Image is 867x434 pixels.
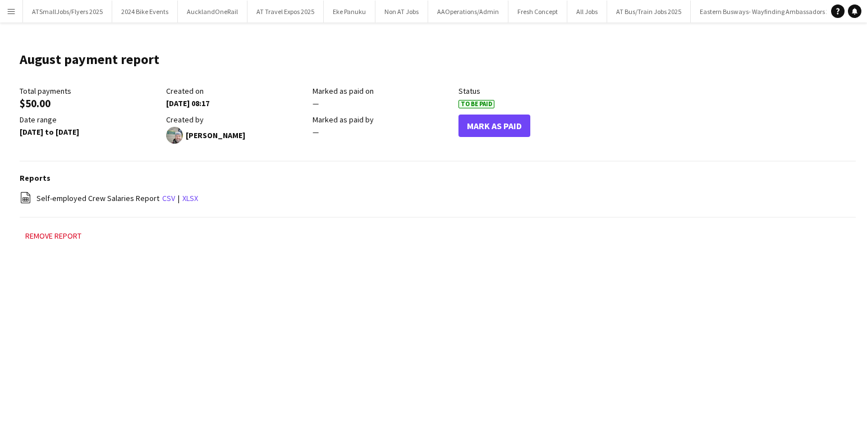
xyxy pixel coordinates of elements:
div: [DATE] 08:17 [166,98,307,108]
div: $50.00 [20,98,160,108]
div: [DATE] to [DATE] [20,127,160,137]
div: Marked as paid on [313,86,453,96]
div: Marked as paid by [313,115,453,125]
div: Status [458,86,599,96]
a: xlsx [182,193,198,203]
div: Total payments [20,86,160,96]
button: Non AT Jobs [375,1,428,22]
button: AT Bus/Train Jobs 2025 [607,1,691,22]
button: AT Travel Expos 2025 [247,1,324,22]
div: [PERSON_NAME] [166,127,307,144]
button: Mark As Paid [458,115,530,137]
button: Remove report [20,229,87,243]
div: Created by [166,115,307,125]
div: | [20,191,856,205]
a: csv [162,193,175,203]
button: 2024 Bike Events [112,1,178,22]
h3: Reports [20,173,856,183]
div: Date range [20,115,160,125]
span: To Be Paid [458,100,494,108]
h1: August payment report [20,51,159,68]
button: All Jobs [567,1,607,22]
button: AucklandOneRail [178,1,247,22]
button: Fresh Concept [508,1,567,22]
span: Self-employed Crew Salaries Report [36,193,159,203]
button: ATSmallJobs/Flyers 2025 [23,1,112,22]
div: Created on [166,86,307,96]
button: Eastern Busways- Wayfinding Ambassadors 2024 [691,1,849,22]
button: AAOperations/Admin [428,1,508,22]
span: — [313,98,319,108]
button: Eke Panuku [324,1,375,22]
span: — [313,127,319,137]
